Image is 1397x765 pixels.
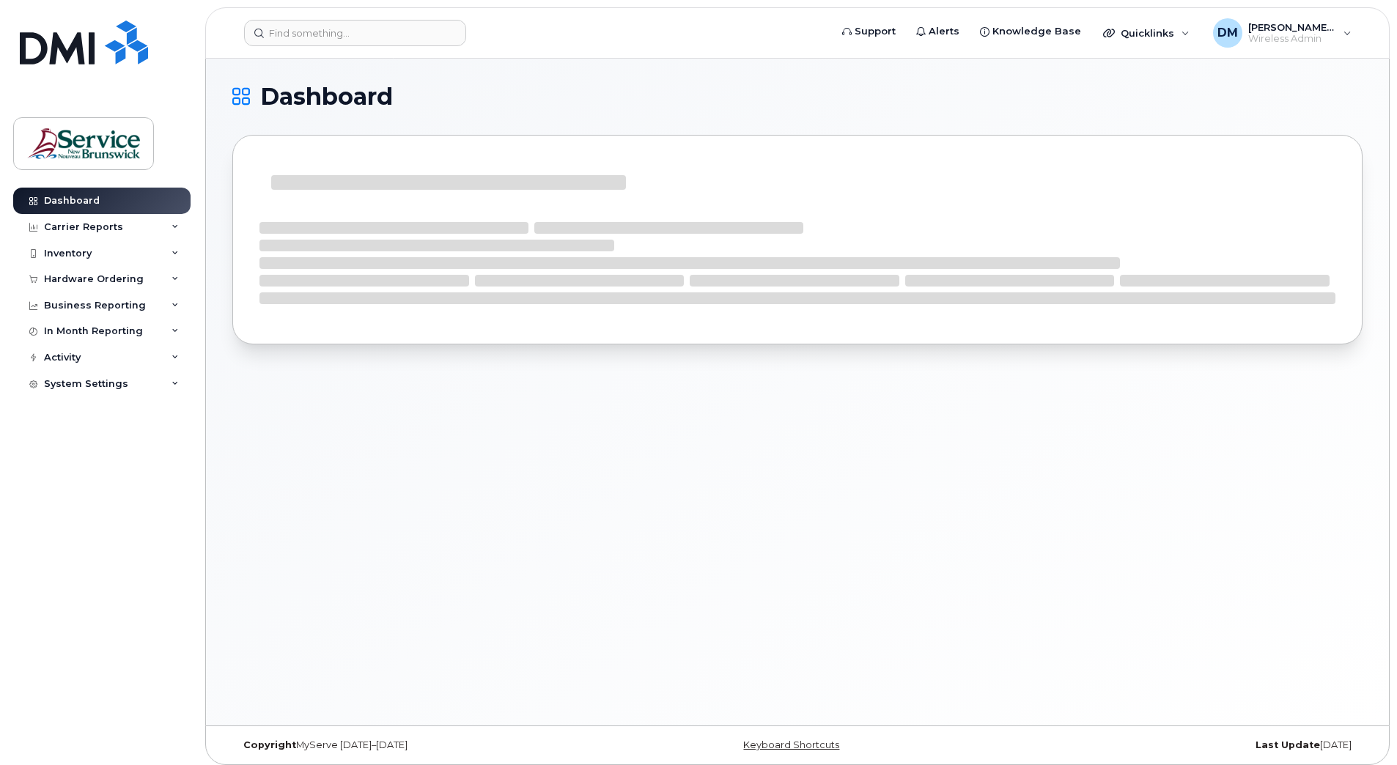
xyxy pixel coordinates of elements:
[743,739,839,750] a: Keyboard Shortcuts
[243,739,296,750] strong: Copyright
[1256,739,1320,750] strong: Last Update
[260,86,393,108] span: Dashboard
[986,739,1363,751] div: [DATE]
[232,739,609,751] div: MyServe [DATE]–[DATE]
